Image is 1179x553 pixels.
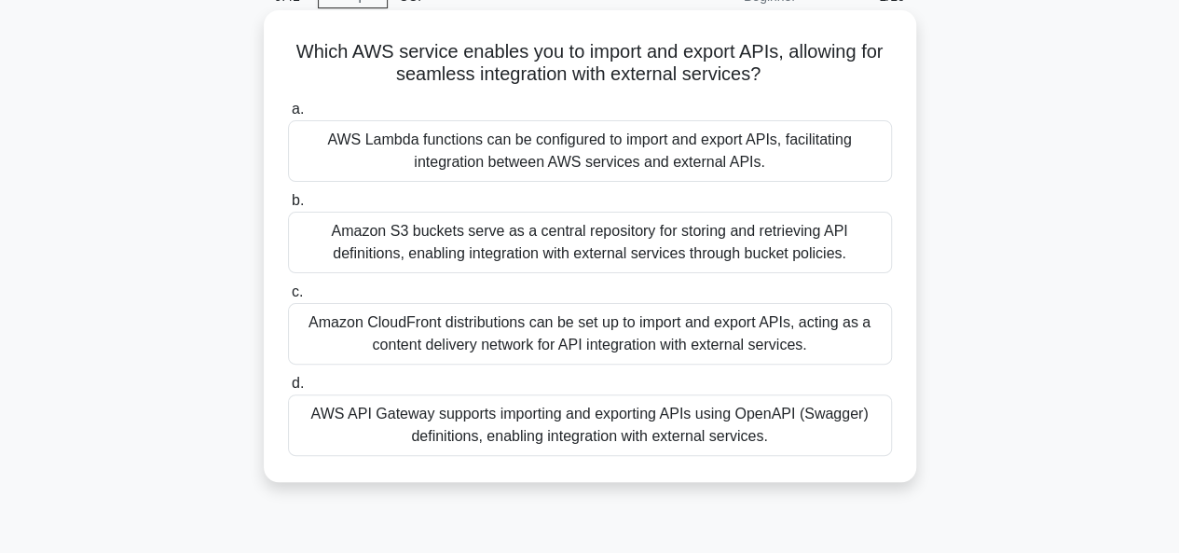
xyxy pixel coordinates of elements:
div: Amazon CloudFront distributions can be set up to import and export APIs, acting as a content deli... [288,303,892,365]
div: Amazon S3 buckets serve as a central repository for storing and retrieving API definitions, enabl... [288,212,892,273]
span: d. [292,375,304,391]
span: c. [292,283,303,299]
div: AWS API Gateway supports importing and exporting APIs using OpenAPI (Swagger) definitions, enabli... [288,394,892,456]
div: AWS Lambda functions can be configured to import and export APIs, facilitating integration betwee... [288,120,892,182]
span: b. [292,192,304,208]
span: a. [292,101,304,117]
h5: Which AWS service enables you to import and export APIs, allowing for seamless integration with e... [286,40,894,87]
